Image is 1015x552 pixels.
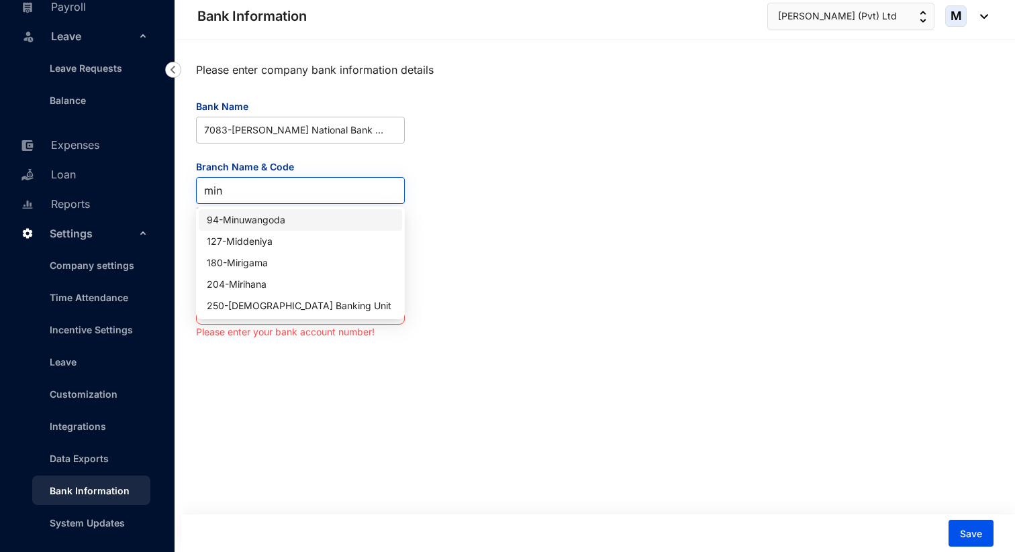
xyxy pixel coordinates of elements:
[39,421,106,432] a: Integrations
[207,277,394,292] div: 204 - Mirihana
[21,30,35,43] img: leave-unselected.2934df6273408c3f84d9.svg
[21,227,34,239] img: settings.f4f5bcbb8b4eaa341756.svg
[50,220,136,247] span: Settings
[196,160,303,174] label: Branch Name & Code
[767,3,934,30] button: [PERSON_NAME] (Pvt) Ltd
[17,197,90,211] a: Reports
[207,234,394,249] div: 127 - Middeniya
[207,256,394,270] div: 180 - Mirigama
[973,14,988,19] img: dropdown-black.8e83cc76930a90b1a4fdb6d089b7bf3a.svg
[204,178,397,203] input: Branch Name & Code
[204,117,397,143] span: 7083 - [PERSON_NAME] National Bank PLC
[39,453,109,464] a: Data Exports
[21,199,34,211] img: report-unselected.e6a6b4230fc7da01f883.svg
[39,356,77,368] a: Leave
[951,10,962,22] span: M
[949,520,994,547] button: Save
[51,23,136,50] span: Leave
[196,99,258,114] label: Bank Name
[960,527,982,541] span: Save
[196,56,994,78] p: Please enter company bank information details
[207,213,394,227] div: 94 - Minuwangoda
[39,517,125,529] a: System Updates
[207,298,394,313] div: 250 - [DEMOGRAPHIC_DATA] Banking Unit
[11,129,158,159] li: Expenses
[39,260,134,271] a: Company settings
[165,62,181,78] img: nav-icon-left.19a07721e4dec06a274f6d07517f07b7.svg
[21,1,34,13] img: payroll-unselected.b590312f920e76f0c668.svg
[39,292,128,303] a: Time Attendance
[39,324,133,335] a: Incentive Settings
[21,169,34,181] img: loan-unselected.d74d20a04637f2d15ab5.svg
[39,388,117,400] a: Customization
[11,159,158,188] li: Loan
[196,204,405,219] div: Please input Bank Name!
[196,325,405,339] div: Please enter your bank account number!
[39,485,130,496] a: Bank Information
[39,62,122,74] a: Leave Requests
[197,7,307,25] p: Bank Information
[920,11,926,23] img: up-down-arrow.74152d26bf9780fbf563ca9c90304185.svg
[778,9,897,23] span: [PERSON_NAME] (Pvt) Ltd
[17,168,76,181] a: Loan
[11,188,158,218] li: Reports
[17,138,99,152] a: Expenses
[39,95,86,106] a: Balance
[21,140,34,152] img: expense-unselected.2edcf0507c847f3e9e96.svg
